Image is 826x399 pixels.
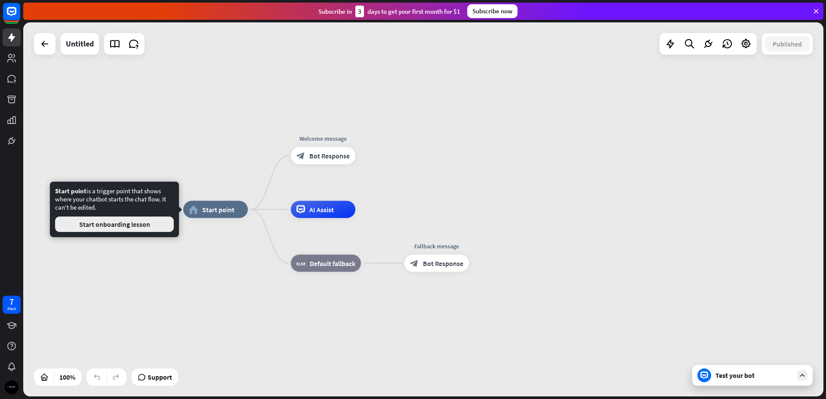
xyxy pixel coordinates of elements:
div: is a trigger point that shows where your chatbot starts the chat flow. It can't be edited. [55,187,174,232]
span: Bot Response [309,152,350,160]
div: days [7,306,16,312]
div: 3 [355,6,364,17]
div: Subscribe in days to get your first month for $1 [318,6,460,17]
button: Published [765,36,810,52]
span: AI Assist [309,205,334,214]
div: Test your bot [715,371,793,380]
div: Welcome message [284,134,362,143]
div: 100% [57,370,78,384]
div: Fallback message [398,242,475,251]
div: Subscribe now [467,4,518,18]
span: Support [148,370,172,384]
a: 7 days [3,296,21,314]
span: Bot Response [423,259,463,268]
i: block_bot_response [296,152,305,160]
span: Start point [55,187,86,195]
i: home_2 [189,205,198,214]
button: Start onboarding lesson [55,217,174,232]
span: Default fallback [310,259,355,268]
i: block_bot_response [410,259,419,268]
div: 7 [9,298,14,306]
span: Start point [202,205,234,214]
i: block_fallback [296,259,305,268]
div: Untitled [66,33,94,55]
button: Open LiveChat chat widget [7,3,33,29]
